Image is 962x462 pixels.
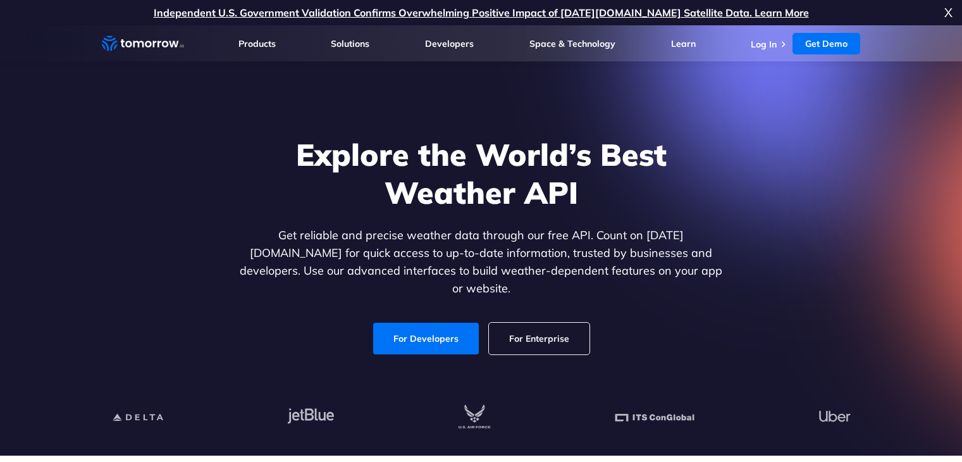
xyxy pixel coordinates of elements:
[237,227,725,297] p: Get reliable and precise weather data through our free API. Count on [DATE][DOMAIN_NAME] for quic...
[425,38,474,49] a: Developers
[671,38,696,49] a: Learn
[529,38,615,49] a: Space & Technology
[154,6,809,19] a: Independent U.S. Government Validation Confirms Overwhelming Positive Impact of [DATE][DOMAIN_NAM...
[751,39,777,50] a: Log In
[489,323,589,354] a: For Enterprise
[792,33,860,54] a: Get Demo
[237,135,725,211] h1: Explore the World’s Best Weather API
[331,38,369,49] a: Solutions
[102,34,184,53] a: Home link
[373,323,479,354] a: For Developers
[238,38,276,49] a: Products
